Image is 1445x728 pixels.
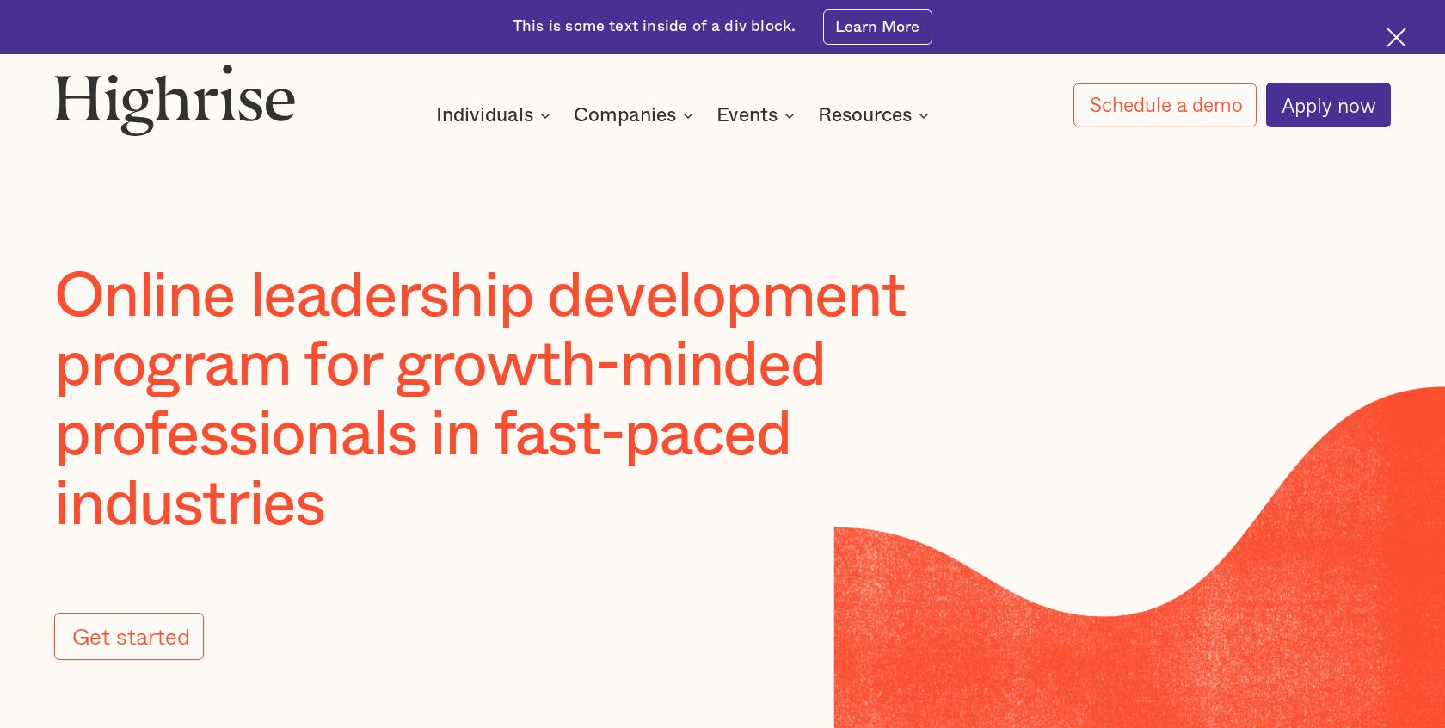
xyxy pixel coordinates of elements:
a: Get started [54,613,204,660]
div: Events [716,105,778,126]
img: Cross icon [1387,28,1406,47]
a: Apply now [1266,83,1391,126]
div: Companies [574,105,676,126]
div: Events [716,105,800,126]
div: Individuals [436,105,533,126]
div: Companies [574,105,698,126]
h1: Online leadership development program for growth-minded professionals in fast-paced industries [54,262,1030,540]
div: Resources [818,105,934,126]
a: Schedule a demo [1073,83,1257,127]
img: Highrise logo [54,64,296,137]
div: Resources [818,105,912,126]
div: This is some text inside of a div block. [513,16,796,38]
div: Individuals [436,105,556,126]
a: Learn More [823,9,932,44]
